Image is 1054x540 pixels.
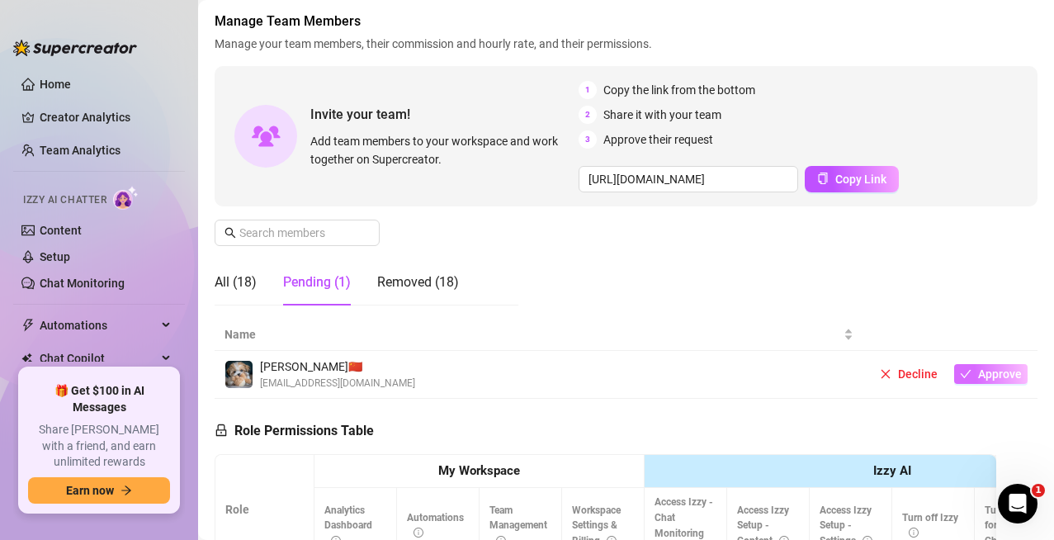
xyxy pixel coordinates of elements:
[260,358,415,376] span: [PERSON_NAME] 🇨🇳
[603,106,721,124] span: Share it with your team
[225,325,840,343] span: Name
[40,250,70,263] a: Setup
[215,424,228,437] span: lock
[40,78,71,91] a: Home
[23,192,106,208] span: Izzy AI Chatter
[40,312,157,339] span: Automations
[835,173,886,186] span: Copy Link
[40,345,157,372] span: Chat Copilot
[805,166,899,192] button: Copy Link
[21,353,32,364] img: Chat Copilot
[603,130,713,149] span: Approve their request
[960,368,971,380] span: check
[978,367,1022,381] span: Approve
[40,277,125,290] a: Chat Monitoring
[377,272,459,292] div: Removed (18)
[880,368,891,380] span: close
[310,132,572,168] span: Add team members to your workspace and work together on Supercreator.
[873,364,944,384] button: Decline
[898,367,938,381] span: Decline
[954,364,1028,384] button: Approve
[215,12,1037,31] span: Manage Team Members
[260,376,415,391] span: [EMAIL_ADDRESS][DOMAIN_NAME]
[21,319,35,332] span: thunderbolt
[603,81,755,99] span: Copy the link from the bottom
[121,485,132,496] span: arrow-right
[28,422,170,471] span: Share [PERSON_NAME] with a friend, and earn unlimited rewards
[909,528,919,538] span: info-circle
[579,106,597,124] span: 2
[215,421,374,441] h5: Role Permissions Table
[579,130,597,149] span: 3
[902,512,958,539] span: Turn off Izzy
[817,173,829,184] span: copy
[40,104,172,130] a: Creator Analytics
[40,224,82,237] a: Content
[579,81,597,99] span: 1
[28,477,170,504] button: Earn nowarrow-right
[40,144,121,157] a: Team Analytics
[283,272,351,292] div: Pending (1)
[66,484,114,497] span: Earn now
[998,484,1037,523] iframe: Intercom live chat
[13,40,137,56] img: logo-BBDzfeDw.svg
[239,224,357,242] input: Search members
[28,383,170,415] span: 🎁 Get $100 in AI Messages
[215,272,257,292] div: All (18)
[414,528,423,538] span: info-circle
[873,463,911,478] strong: Izzy AI
[407,512,464,539] span: Automations
[215,319,863,351] th: Name
[113,186,139,210] img: AI Chatter
[215,35,1037,53] span: Manage your team members, their commission and hourly rate, and their permissions.
[225,227,236,239] span: search
[225,361,253,388] img: Celine Reign
[438,463,520,478] strong: My Workspace
[1032,484,1045,497] span: 1
[310,104,579,125] span: Invite your team!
